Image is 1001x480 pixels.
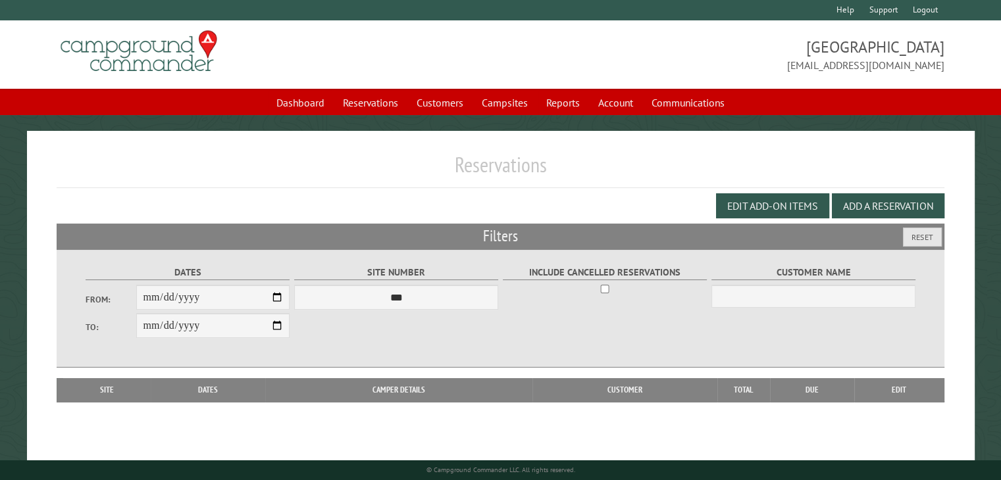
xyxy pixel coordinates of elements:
a: Customers [409,90,471,115]
button: Add a Reservation [832,193,944,218]
label: Include Cancelled Reservations [503,265,707,280]
label: Customer Name [711,265,916,280]
span: [GEOGRAPHIC_DATA] [EMAIL_ADDRESS][DOMAIN_NAME] [501,36,944,73]
th: Due [770,378,854,402]
th: Dates [151,378,265,402]
h2: Filters [57,224,944,249]
label: From: [86,293,137,306]
a: Dashboard [269,90,332,115]
button: Reset [903,228,942,247]
label: Site Number [294,265,499,280]
small: © Campground Commander LLC. All rights reserved. [426,466,575,474]
a: Communications [644,90,732,115]
a: Reports [538,90,588,115]
th: Camper Details [265,378,532,402]
a: Account [590,90,641,115]
label: Dates [86,265,290,280]
img: Campground Commander [57,26,221,77]
h1: Reservations [57,152,944,188]
th: Edit [854,378,944,402]
th: Customer [532,378,717,402]
th: Total [717,378,770,402]
button: Edit Add-on Items [716,193,829,218]
th: Site [63,378,151,402]
a: Campsites [474,90,536,115]
label: To: [86,321,137,333]
a: Reservations [335,90,406,115]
